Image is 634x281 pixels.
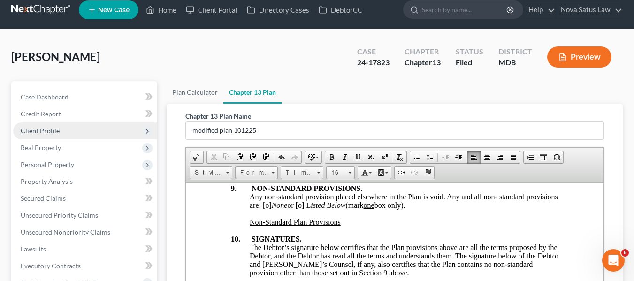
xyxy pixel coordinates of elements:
[190,151,203,163] a: Document Properties
[233,151,246,163] a: Paste
[452,151,465,163] a: Increase Indent
[405,57,441,68] div: Chapter
[365,151,378,163] a: Subscript
[21,160,74,168] span: Personal Property
[186,122,603,139] input: Enter name...
[21,127,60,135] span: Client Profile
[305,151,321,163] a: Spell Checker
[21,262,81,270] span: Executory Contracts
[21,228,110,236] span: Unsecured Nonpriority Claims
[395,167,408,179] a: Link
[13,106,157,122] a: Credit Report
[208,147,245,155] span: Joint Debtor
[223,81,282,104] a: Chapter 13 Plan
[66,52,116,60] span: SIGNATURES.
[242,1,314,18] a: Directory Cases
[167,81,223,104] a: Plan Calculator
[21,93,69,101] span: Case Dashboard
[64,35,155,43] span: Non-Standard Plan Provisions
[537,151,550,163] a: Table
[327,167,345,179] span: 16
[467,151,481,163] a: Align Left
[13,207,157,224] a: Unsecured Priority Claims
[456,46,483,57] div: Status
[621,249,629,257] span: 6
[190,167,223,179] span: Styles
[47,124,89,132] span: Date: [DATE]
[422,1,508,18] input: Search by name...
[550,151,563,163] a: Insert Special Character
[498,46,532,57] div: District
[494,151,507,163] a: Align Right
[405,46,441,57] div: Chapter
[326,166,355,179] a: 16
[64,61,373,94] span: The Debtor’s signature below certifies that the Plan provisions above are all the terms proposed ...
[524,151,537,163] a: Insert Page Break for Printing
[439,151,452,163] a: Decrease Indent
[260,151,273,163] a: Paste from Word
[21,245,46,253] span: Lawsuits
[408,167,421,179] a: Unlink
[235,166,278,179] a: Format
[498,57,532,68] div: MDB
[13,89,157,106] a: Case Dashboard
[47,143,114,159] span: Attorney for Debtor
[190,166,232,179] a: Styles
[208,120,276,128] u: /s/ [PERSON_NAME]
[358,167,374,179] a: Text Color
[456,57,483,68] div: Filed
[338,151,351,163] a: Italic
[602,249,625,272] iframe: Intercom live chat
[125,18,160,26] em: isted Below
[13,173,157,190] a: Property Analysis
[288,151,301,163] a: Redo
[281,166,323,179] a: Times New Roman
[21,177,73,185] span: Property Analysis
[47,143,114,151] u: /s/[PERSON_NAME]
[423,151,436,163] a: Insert/Remove Bulleted List
[21,211,98,219] span: Unsecured Priority Claims
[45,1,51,9] span: 9.
[21,144,61,152] span: Real Property
[185,111,251,121] label: Chapter 13 Plan Name
[207,151,220,163] a: Cut
[236,167,268,179] span: Format
[314,1,367,18] a: DebtorCC
[325,151,338,163] a: Bold
[556,1,622,18] a: Nova Satus Law
[275,151,288,163] a: Undo
[13,190,157,207] a: Secured Claims
[13,241,157,258] a: Lawsuits
[281,167,314,179] span: Times New Roman
[64,10,372,26] span: Any non-standard provision placed elsewhere in the Plan is void. Any and all non- standard provis...
[11,50,100,63] span: [PERSON_NAME]
[98,7,130,14] span: New Case
[181,1,242,18] a: Client Portal
[410,151,423,163] a: Insert/Remove Numbered List
[547,46,611,68] button: Preview
[524,1,555,18] a: Help
[481,151,494,163] a: Center
[21,110,61,118] span: Credit Report
[141,1,181,18] a: Home
[66,1,176,9] span: NON-STANDARD PROVISIONS.
[357,57,390,68] div: 24-17823
[351,151,365,163] a: Underline
[393,151,406,163] a: Remove Format
[378,151,391,163] a: Superscript
[45,52,54,60] span: 10.
[13,224,157,241] a: Unsecured Nonpriority Claims
[421,167,434,179] a: Anchor
[86,18,102,26] em: None
[208,120,276,136] span: Debtor
[178,18,189,26] u: one
[357,46,390,57] div: Case
[21,194,66,202] span: Secured Claims
[246,151,260,163] a: Paste as plain text
[374,167,391,179] a: Background Color
[220,151,233,163] a: Copy
[432,58,441,67] span: 13
[13,258,157,274] a: Executory Contracts
[507,151,520,163] a: Justify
